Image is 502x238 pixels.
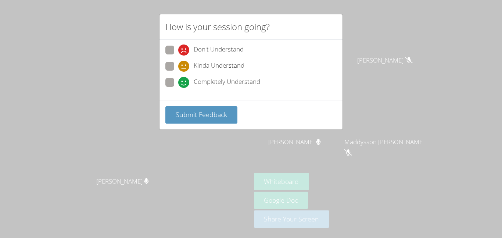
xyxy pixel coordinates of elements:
[165,20,270,33] h2: How is your session going?
[194,77,260,88] span: Completely Understand
[194,61,244,72] span: Kinda Understand
[194,45,244,56] span: Don't Understand
[165,106,237,124] button: Submit Feedback
[176,110,227,119] span: Submit Feedback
